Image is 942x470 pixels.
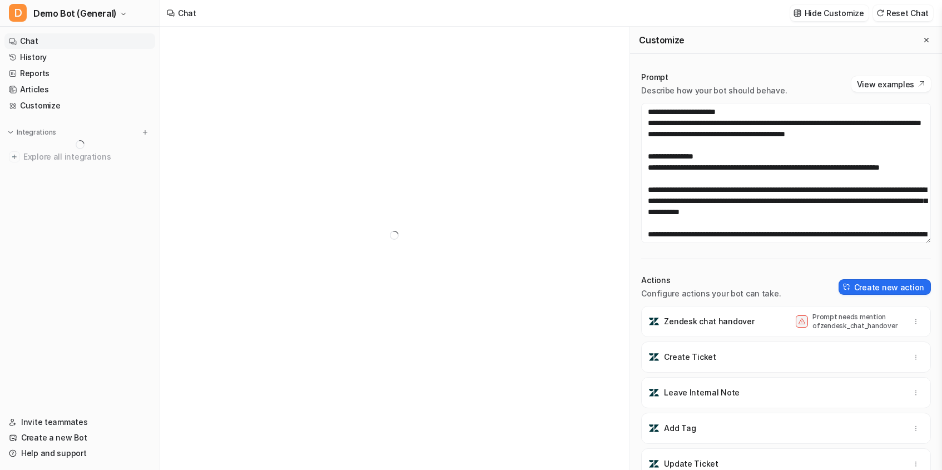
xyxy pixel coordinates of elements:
span: D [9,4,27,22]
a: Create a new Bot [4,430,155,446]
img: create-action-icon.svg [843,283,851,291]
button: Integrations [4,127,60,138]
a: Articles [4,82,155,97]
img: Add Tag icon [648,423,660,434]
p: Integrations [17,128,56,137]
img: expand menu [7,128,14,136]
a: Explore all integrations [4,149,155,165]
img: Update Ticket icon [648,458,660,469]
img: reset [876,9,884,17]
p: Hide Customize [805,7,864,19]
button: Hide Customize [790,5,869,21]
img: menu_add.svg [141,128,149,136]
p: Actions [641,275,781,286]
img: Zendesk chat handover icon [648,316,660,327]
img: Leave Internal Note icon [648,387,660,398]
img: customize [794,9,801,17]
p: Add Tag [664,423,696,434]
a: Reports [4,66,155,81]
p: Prompt [641,72,787,83]
a: Help and support [4,446,155,461]
p: Update Ticket [664,458,718,469]
span: Explore all integrations [23,148,151,166]
h2: Customize [639,34,684,46]
p: Configure actions your bot can take. [641,288,781,299]
p: Prompt needs mention of zendesk_chat_handover [812,313,901,330]
p: Describe how your bot should behave. [641,85,787,96]
p: Zendesk chat handover [664,316,754,327]
button: Create new action [839,279,931,295]
a: Chat [4,33,155,49]
button: Close flyout [920,33,933,47]
a: History [4,50,155,65]
button: Reset Chat [873,5,933,21]
div: Chat [178,7,196,19]
button: View examples [851,76,931,92]
a: Invite teammates [4,414,155,430]
a: Customize [4,98,155,113]
img: Create Ticket icon [648,352,660,363]
p: Leave Internal Note [664,387,740,398]
span: Demo Bot (General) [33,6,117,21]
p: Create Ticket [664,352,716,363]
img: explore all integrations [9,151,20,162]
